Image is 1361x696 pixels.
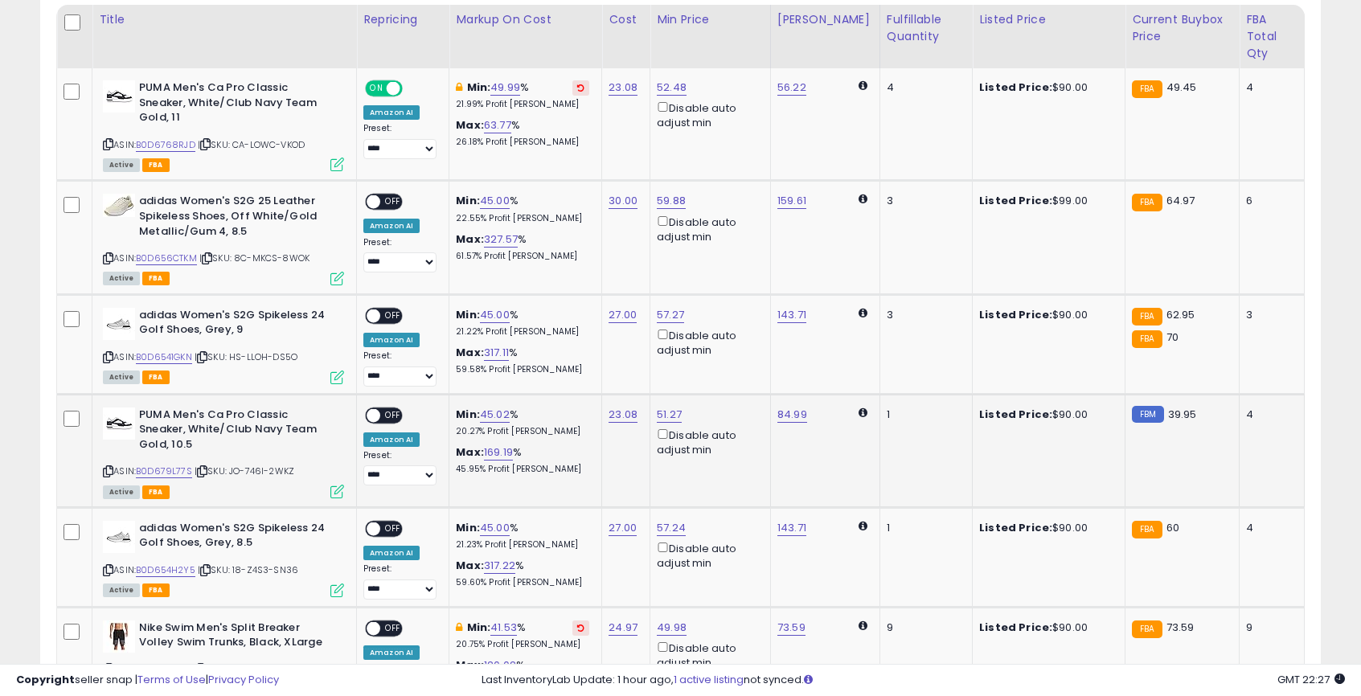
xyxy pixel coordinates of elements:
a: 41.53 [490,620,517,636]
div: $90.00 [979,407,1113,422]
img: 41Tl27Hoo4L._SL40_.jpg [103,194,135,217]
div: Disable auto adjust min [657,99,758,130]
div: 3 [887,194,960,208]
b: Max: [456,231,484,247]
div: 9 [887,620,960,635]
div: 1 [887,407,960,422]
span: 39.95 [1168,407,1197,422]
div: Listed Price [979,11,1118,28]
a: 45.00 [480,193,510,209]
span: OFF [380,309,406,322]
div: % [456,80,589,110]
p: 59.60% Profit [PERSON_NAME] [456,577,589,588]
span: | SKU: 8C-MKCS-8WOK [199,252,310,264]
div: ASIN: [103,308,344,383]
b: Listed Price: [979,520,1052,535]
span: | SKU: JO-746I-2WKZ [195,465,294,477]
div: % [456,308,589,338]
i: Calculated using Dynamic Max Price. [859,80,867,91]
div: Cost [609,11,643,28]
div: ASIN: [103,80,344,170]
a: 59.88 [657,193,686,209]
small: FBA [1132,521,1162,538]
div: Preset: [363,450,437,486]
div: Preset: [363,123,437,159]
div: Amazon AI [363,432,420,447]
b: Min: [456,407,480,422]
span: FBA [142,485,170,499]
img: 31NfR0AkUcL._SL40_.jpg [103,308,135,340]
a: 27.00 [609,520,637,536]
a: B0D654H2Y5 [136,563,195,577]
div: $90.00 [979,620,1113,635]
div: 4 [1246,407,1292,422]
a: Terms of Use [137,672,206,687]
div: 4 [887,80,960,95]
b: Max: [456,117,484,133]
div: 3 [1246,308,1292,322]
a: 27.00 [609,307,637,323]
span: OFF [380,621,406,635]
div: 9 [1246,620,1292,635]
div: 3 [887,308,960,322]
span: FBA [142,371,170,384]
div: Min Price [657,11,764,28]
span: All listings currently available for purchase on Amazon [103,158,140,172]
b: Listed Price: [979,407,1052,422]
a: 49.98 [657,620,687,636]
a: 143.71 [777,520,806,536]
p: 20.27% Profit [PERSON_NAME] [456,426,589,437]
b: Max: [456,345,484,360]
div: 4 [1246,521,1292,535]
small: FBM [1132,406,1163,423]
b: adidas Women's S2G Spikeless 24 Golf Shoes, Grey, 8.5 [139,521,334,555]
div: [PERSON_NAME] [777,11,873,28]
a: 73.59 [777,620,806,636]
p: 45.95% Profit [PERSON_NAME] [456,464,589,475]
div: ASIN: [103,521,344,596]
a: 57.27 [657,307,684,323]
div: Markup on Cost [456,11,595,28]
div: % [456,559,589,588]
a: 45.00 [480,307,510,323]
small: FBA [1132,80,1162,98]
b: PUMA Men's Ca Pro Classic Sneaker, White/Club Navy Team Gold, 10.5 [139,407,334,456]
span: FBA [142,158,170,172]
span: 62.95 [1166,307,1195,322]
b: Listed Price: [979,80,1052,95]
div: % [456,194,589,223]
b: adidas Women's S2G 25 Leather Spikeless Shoes, Off White/Gold Metallic/Gum 4, 8.5 [139,194,334,243]
a: B0D679L77S [136,465,192,478]
i: This overrides the store level min markup for this listing [456,82,462,92]
a: 45.00 [480,520,510,536]
a: 23.08 [609,407,637,423]
span: 49.45 [1166,80,1197,95]
span: 70 [1166,330,1179,345]
div: FBA Total Qty [1246,11,1297,62]
span: 73.59 [1166,620,1195,635]
span: | SKU: HS-LLOH-DS5O [195,350,297,363]
b: Min: [456,520,480,535]
div: Last InventoryLab Update: 1 hour ago, not synced. [482,673,1345,688]
img: 31SS8W6VRkL._SL40_.jpg [103,620,135,653]
a: Privacy Policy [208,672,279,687]
div: % [456,521,589,551]
div: $90.00 [979,308,1113,322]
div: % [456,407,589,437]
small: FBA [1132,194,1162,211]
span: 2025-08-13 22:27 GMT [1277,672,1345,687]
div: Disable auto adjust min [657,426,758,457]
div: % [456,232,589,262]
p: 61.57% Profit [PERSON_NAME] [456,251,589,262]
div: % [456,445,589,475]
span: ON [367,82,387,96]
div: ASIN: [103,407,344,497]
b: Nike Swim Men's Split Breaker Volley Swim Trunks, Black, XLarge [139,620,334,654]
p: 21.23% Profit [PERSON_NAME] [456,539,589,551]
div: Amazon AI [363,645,420,660]
div: Preset: [363,237,437,273]
a: B0D656CTKM [136,252,197,265]
div: Disable auto adjust min [657,539,758,571]
small: FBA [1132,330,1162,348]
a: 169.19 [484,444,513,461]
